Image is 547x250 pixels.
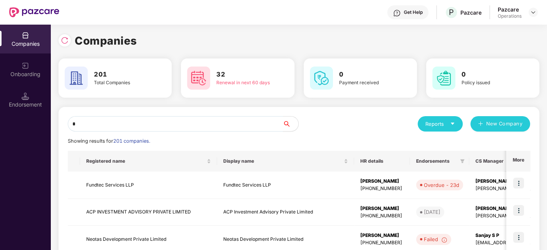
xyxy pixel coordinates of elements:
img: svg+xml;base64,PHN2ZyBpZD0iSGVscC0zMngzMiIgeG1sbnM9Imh0dHA6Ly93d3cudzMub3JnLzIwMDAvc3ZnIiB3aWR0aD... [393,9,401,17]
img: svg+xml;base64,PHN2ZyB3aWR0aD0iMTQuNSIgaGVpZ2h0PSIxNC41IiB2aWV3Qm94PSIwIDAgMTYgMTYiIGZpbGw9Im5vbm... [22,92,29,100]
span: Showing results for [68,138,150,144]
span: plus [478,121,483,127]
div: [PHONE_NUMBER] [360,239,404,247]
img: icon [513,232,524,243]
th: Registered name [80,151,217,172]
span: caret-down [450,121,455,126]
img: svg+xml;base64,PHN2ZyBpZD0iSW5mb18tXzMyeDMyIiBkYXRhLW5hbWU9IkluZm8gLSAzMngzMiIgeG1sbnM9Imh0dHA6Ly... [441,237,447,243]
div: Pazcare [460,9,482,16]
span: Registered name [86,158,205,164]
img: svg+xml;base64,PHN2ZyB4bWxucz0iaHR0cDovL3d3dy53My5vcmcvMjAwMC9zdmciIHdpZHRoPSI2MCIgaGVpZ2h0PSI2MC... [187,67,210,90]
td: Fundtec Services LLP [80,172,217,199]
button: plusNew Company [470,116,530,132]
h3: 32 [216,70,273,80]
img: svg+xml;base64,PHN2ZyB4bWxucz0iaHR0cDovL3d3dy53My5vcmcvMjAwMC9zdmciIHdpZHRoPSI2MCIgaGVpZ2h0PSI2MC... [65,67,88,90]
h3: 201 [94,70,150,80]
h1: Companies [75,32,137,49]
td: ACP Investment Advisory Private Limited [217,199,354,226]
div: Total Companies [94,79,150,87]
div: Overdue - 23d [424,181,459,189]
th: HR details [354,151,410,172]
div: [PERSON_NAME] [360,232,404,239]
div: [PHONE_NUMBER] [360,212,404,220]
span: Endorsements [416,158,457,164]
h3: 0 [462,70,518,80]
div: Policy issued [462,79,518,87]
img: svg+xml;base64,PHN2ZyBpZD0iRHJvcGRvd24tMzJ4MzIiIHhtbG5zPSJodHRwOi8vd3d3LnczLm9yZy8yMDAwL3N2ZyIgd2... [530,9,536,15]
img: svg+xml;base64,PHN2ZyBpZD0iQ29tcGFuaWVzIiB4bWxucz0iaHR0cDovL3d3dy53My5vcmcvMjAwMC9zdmciIHdpZHRoPS... [22,32,29,39]
td: Fundtec Services LLP [217,172,354,199]
div: Failed [424,235,447,243]
span: search [283,121,298,127]
span: P [449,8,454,17]
div: Payment received [339,79,395,87]
img: icon [513,205,524,216]
img: svg+xml;base64,PHN2ZyB4bWxucz0iaHR0cDovL3d3dy53My5vcmcvMjAwMC9zdmciIHdpZHRoPSI2MCIgaGVpZ2h0PSI2MC... [310,67,333,90]
h3: 0 [339,70,395,80]
div: [PHONE_NUMBER] [360,185,404,192]
button: search [283,116,299,132]
span: filter [458,157,466,166]
span: Display name [223,158,342,164]
div: [DATE] [424,208,440,216]
th: Display name [217,151,354,172]
div: Reports [425,120,455,128]
img: svg+xml;base64,PHN2ZyB4bWxucz0iaHR0cDovL3d3dy53My5vcmcvMjAwMC9zdmciIHdpZHRoPSI2MCIgaGVpZ2h0PSI2MC... [432,67,455,90]
span: 201 companies. [113,138,150,144]
div: Pazcare [498,6,522,13]
div: [PERSON_NAME] [360,205,404,212]
div: [PERSON_NAME] [360,178,404,185]
div: Operations [498,13,522,19]
img: icon [513,178,524,188]
img: svg+xml;base64,PHN2ZyB3aWR0aD0iMjAiIGhlaWdodD0iMjAiIHZpZXdCb3g9IjAgMCAyMCAyMCIgZmlsbD0ibm9uZSIgeG... [22,62,29,70]
div: Renewal in next 60 days [216,79,273,87]
span: New Company [486,120,523,128]
span: filter [460,159,465,163]
img: New Pazcare Logo [9,7,59,17]
td: ACP INVESTMENT ADVISORY PRIVATE LIMITED [80,199,217,226]
th: More [506,151,530,172]
div: Get Help [404,9,423,15]
img: svg+xml;base64,PHN2ZyBpZD0iUmVsb2FkLTMyeDMyIiB4bWxucz0iaHR0cDovL3d3dy53My5vcmcvMjAwMC9zdmciIHdpZH... [61,37,69,44]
